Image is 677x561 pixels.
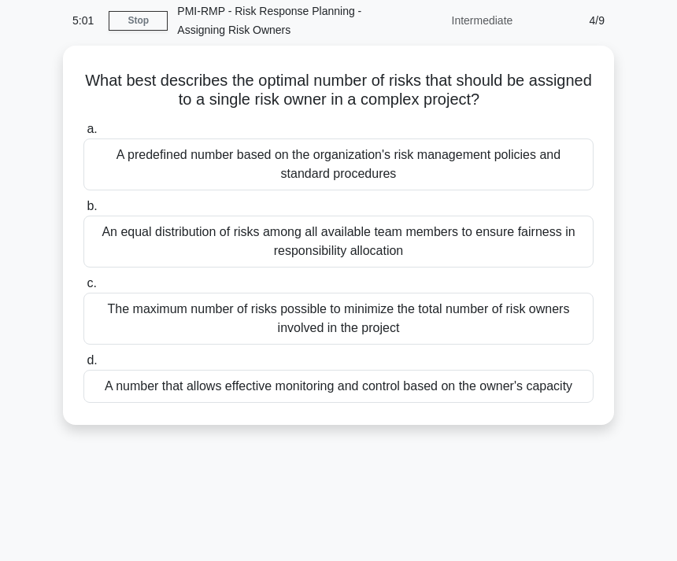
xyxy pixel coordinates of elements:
[83,138,594,190] div: A predefined number based on the organization's risk management policies and standard procedures
[63,5,109,36] div: 5:01
[522,5,614,36] div: 4/9
[87,276,96,290] span: c.
[83,293,594,345] div: The maximum number of risks possible to minimize the total number of risk owners involved in the ...
[82,71,595,110] h5: What best describes the optimal number of risks that should be assigned to a single risk owner in...
[384,5,522,36] div: Intermediate
[87,353,97,367] span: d.
[83,370,594,403] div: A number that allows effective monitoring and control based on the owner's capacity
[109,11,168,31] a: Stop
[83,216,594,268] div: An equal distribution of risks among all available team members to ensure fairness in responsibil...
[87,199,97,212] span: b.
[87,122,97,135] span: a.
